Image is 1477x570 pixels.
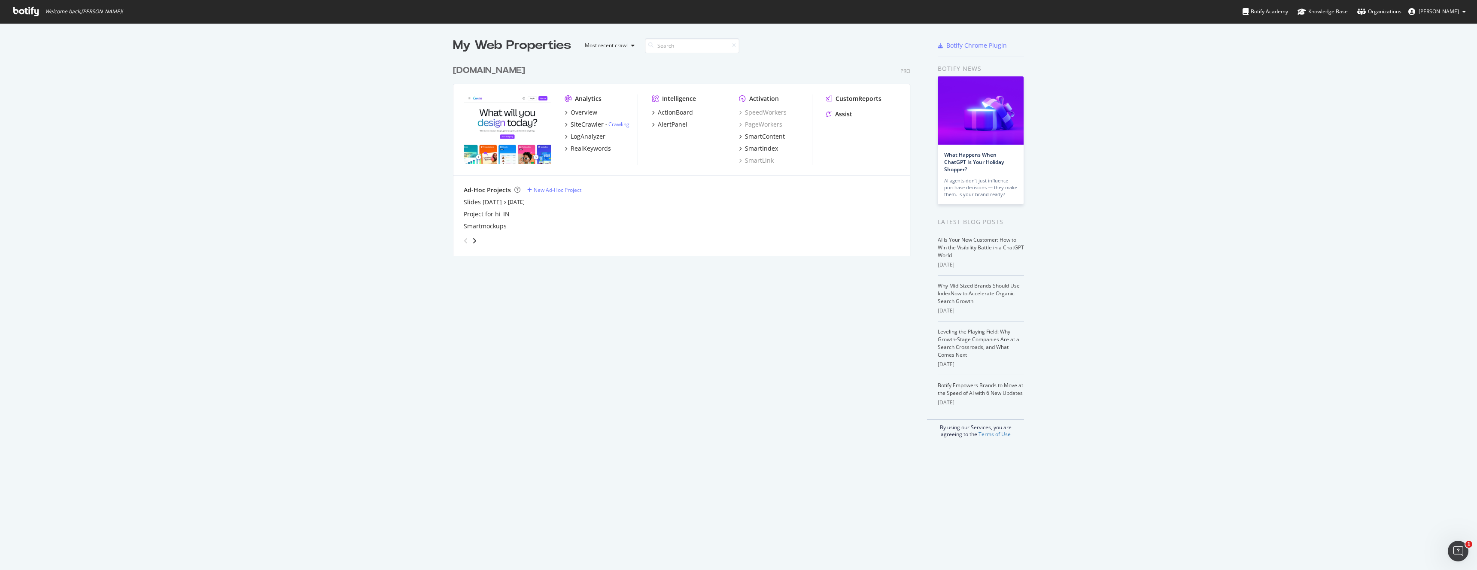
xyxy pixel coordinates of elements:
a: CustomReports [826,94,881,103]
div: New Ad-Hoc Project [534,186,581,194]
div: Botify Chrome Plugin [946,41,1007,50]
a: Project for hi_IN [464,210,510,218]
div: Knowledge Base [1298,7,1348,16]
div: Botify news [938,64,1024,73]
div: Ad-Hoc Projects [464,186,511,194]
a: Terms of Use [979,431,1011,438]
div: grid [453,54,917,256]
div: Pro [900,67,910,75]
a: Slides [DATE] [464,198,502,206]
div: RealKeywords [571,144,611,153]
a: SmartIndex [739,144,778,153]
div: [DATE] [938,399,1024,406]
div: Organizations [1357,7,1401,16]
a: New Ad-Hoc Project [527,186,581,194]
a: Botify Chrome Plugin [938,41,1007,50]
a: [DOMAIN_NAME] [453,64,529,77]
a: Why Mid-Sized Brands Should Use IndexNow to Accelerate Organic Search Growth [938,282,1020,305]
a: AlertPanel [652,120,687,129]
iframe: Intercom live chat [1448,541,1468,561]
a: ActionBoard [652,108,693,117]
a: PageWorkers [739,120,782,129]
a: What Happens When ChatGPT Is Your Holiday Shopper? [944,151,1004,173]
button: Most recent crawl [578,39,638,52]
a: SpeedWorkers [739,108,787,117]
div: angle-right [471,236,477,245]
a: Crawling [608,121,629,128]
div: SiteCrawler [571,120,604,129]
div: [DOMAIN_NAME] [453,64,525,77]
span: Welcome back, [PERSON_NAME] ! [45,8,123,15]
input: Search [645,38,739,53]
div: [DATE] [938,361,1024,368]
div: [DATE] [938,261,1024,269]
div: Botify Academy [1243,7,1288,16]
img: What Happens When ChatGPT Is Your Holiday Shopper? [938,76,1024,145]
a: Botify Empowers Brands to Move at the Speed of AI with 6 New Updates [938,382,1023,397]
div: SmartIndex [745,144,778,153]
div: AlertPanel [658,120,687,129]
a: Assist [826,110,852,118]
div: SmartContent [745,132,785,141]
div: ActionBoard [658,108,693,117]
a: Overview [565,108,597,117]
a: AI Is Your New Customer: How to Win the Visibility Battle in a ChatGPT World [938,236,1024,259]
span: An Nguyen [1419,8,1459,15]
span: 1 [1465,541,1472,548]
a: SmartLink [739,156,774,165]
div: LogAnalyzer [571,132,605,141]
div: Latest Blog Posts [938,217,1024,227]
div: CustomReports [836,94,881,103]
div: AI agents don’t just influence purchase decisions — they make them. Is your brand ready? [944,177,1017,198]
div: Assist [835,110,852,118]
button: [PERSON_NAME] [1401,5,1473,18]
img: canva.com [464,94,551,164]
a: LogAnalyzer [565,132,605,141]
div: Intelligence [662,94,696,103]
a: Smartmockups [464,222,507,230]
a: RealKeywords [565,144,611,153]
a: SiteCrawler- Crawling [565,120,629,129]
div: - [605,121,629,128]
div: Most recent crawl [585,43,628,48]
div: angle-left [460,234,471,248]
div: My Web Properties [453,37,571,54]
div: By using our Services, you are agreeing to the [927,419,1024,438]
div: [DATE] [938,307,1024,315]
a: SmartContent [739,132,785,141]
div: Analytics [575,94,602,103]
a: [DATE] [508,198,525,206]
div: Overview [571,108,597,117]
div: Activation [749,94,779,103]
a: Leveling the Playing Field: Why Growth-Stage Companies Are at a Search Crossroads, and What Comes... [938,328,1019,358]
